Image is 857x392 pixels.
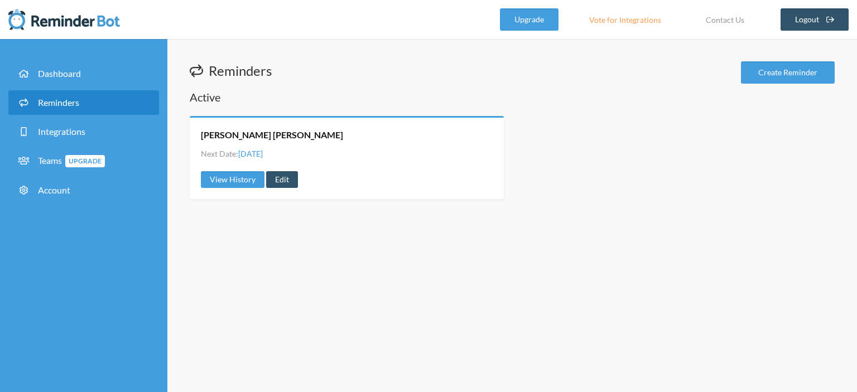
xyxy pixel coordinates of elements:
[38,97,79,108] span: Reminders
[238,149,263,158] span: [DATE]
[38,185,70,195] span: Account
[38,68,81,79] span: Dashboard
[575,8,675,31] a: Vote for Integrations
[8,90,159,115] a: Reminders
[266,171,298,188] a: Edit
[500,8,559,31] a: Upgrade
[8,148,159,173] a: TeamsUpgrade
[8,119,159,144] a: Integrations
[65,155,105,167] span: Upgrade
[38,155,105,166] span: Teams
[692,8,758,31] a: Contact Us
[781,8,849,31] a: Logout
[190,61,272,80] h1: Reminders
[201,171,264,188] a: View History
[201,129,343,141] a: [PERSON_NAME] [PERSON_NAME]
[201,148,263,159] li: Next Date:
[8,61,159,86] a: Dashboard
[8,178,159,202] a: Account
[8,8,120,31] img: Reminder Bot
[38,126,85,137] span: Integrations
[190,89,835,105] h2: Active
[741,61,835,84] a: Create Reminder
